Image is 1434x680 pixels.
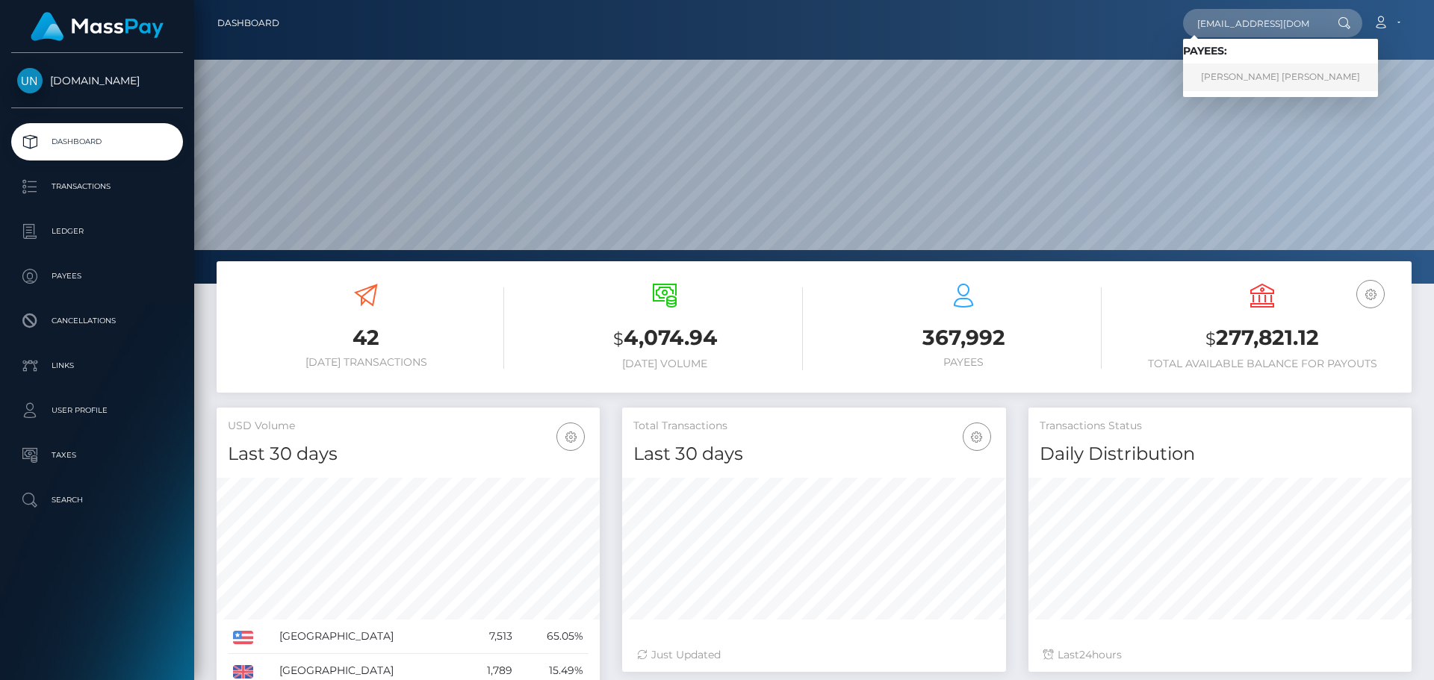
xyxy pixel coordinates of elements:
a: Search [11,481,183,519]
small: $ [1205,328,1216,349]
h3: 277,821.12 [1124,323,1400,354]
p: Transactions [17,175,177,198]
h3: 367,992 [825,323,1102,352]
p: Search [17,489,177,511]
a: Payees [11,258,183,295]
img: MassPay Logo [31,12,164,41]
h6: Payees: [1183,45,1378,57]
h6: [DATE] Volume [527,358,803,370]
h4: Daily Distribution [1040,441,1400,467]
span: 24 [1079,648,1092,661]
a: User Profile [11,392,183,429]
div: Just Updated [637,647,990,663]
small: $ [613,328,624,349]
img: GB.png [233,665,253,679]
a: Ledger [11,213,183,250]
a: Dashboard [11,123,183,160]
h6: Payees [825,356,1102,369]
h5: USD Volume [228,419,589,434]
h4: Last 30 days [228,441,589,467]
p: User Profile [17,399,177,422]
input: Search... [1183,9,1323,37]
img: Unlockt.me [17,68,43,93]
h5: Transactions Status [1040,419,1400,434]
td: 65.05% [518,620,589,654]
td: 7,513 [463,620,518,654]
td: [GEOGRAPHIC_DATA] [274,620,463,654]
a: Transactions [11,168,183,205]
h3: 42 [228,323,504,352]
span: [DOMAIN_NAME] [11,74,183,87]
h3: 4,074.94 [527,323,803,354]
h5: Total Transactions [633,419,994,434]
p: Taxes [17,444,177,467]
a: Cancellations [11,302,183,340]
p: Payees [17,265,177,287]
p: Links [17,355,177,377]
h4: Last 30 days [633,441,994,467]
a: Taxes [11,437,183,474]
div: Last hours [1043,647,1397,663]
a: Dashboard [217,7,279,39]
p: Dashboard [17,131,177,153]
p: Ledger [17,220,177,243]
a: [PERSON_NAME] [PERSON_NAME] [1183,63,1378,91]
h6: [DATE] Transactions [228,356,504,369]
img: US.png [233,631,253,644]
p: Cancellations [17,310,177,332]
h6: Total Available Balance for Payouts [1124,358,1400,370]
a: Links [11,347,183,384]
